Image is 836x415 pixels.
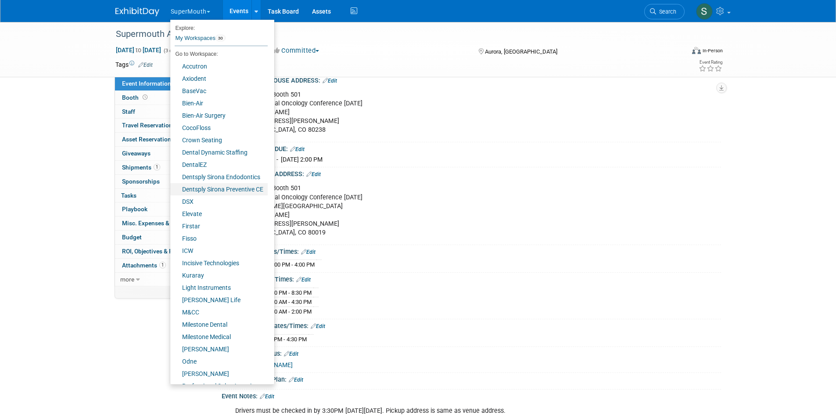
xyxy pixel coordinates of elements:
[122,80,171,87] span: Event Information
[115,119,206,132] a: Travel Reservations
[222,74,721,85] div: ADVANCE WAREHOUSE ADDRESS:
[113,26,671,42] div: Supermouth ACCC-NOC-07546-2025
[306,171,321,177] a: Edit
[170,60,268,72] a: Accutron
[222,373,721,384] div: Exhibit Hall Floor Plan:
[222,319,721,331] div: Booth Dismantle Dates/Times:
[120,276,134,283] span: more
[170,257,268,269] a: Incisive Technologies
[284,351,298,357] a: Edit
[270,46,323,55] button: Committed
[170,355,268,368] a: Odne
[296,277,311,283] a: Edit
[115,231,206,244] a: Budget
[154,164,160,170] span: 1
[289,377,303,383] a: Edit
[222,390,721,401] div: Event Notes:
[115,60,153,69] td: Tags
[170,232,268,245] a: Fisso
[115,161,206,174] a: Shipments1
[115,147,206,160] a: Giveaways
[134,47,143,54] span: to
[138,62,153,68] a: Edit
[222,245,721,256] div: Booth Set-up Dates/Times:
[485,48,557,55] span: Aurora, [GEOGRAPHIC_DATA]
[115,46,161,54] span: [DATE] [DATE]
[122,206,147,213] span: Playbook
[170,318,268,331] a: Milestone Dental
[122,150,151,157] span: Giveaways
[115,105,206,119] a: Staff
[115,273,206,286] a: more
[633,46,723,59] div: Event Format
[159,262,166,268] span: 1
[122,94,149,101] span: Booth
[170,245,268,257] a: ICW
[115,259,206,272] a: Attachments1
[229,180,624,241] div: Supermouth Booth 501 ACCC - National Oncology Conference [DATE] [PERSON_NAME][GEOGRAPHIC_DATA] C/...
[122,178,160,185] span: Sponsorships
[163,48,181,54] span: (3 days)
[122,108,135,115] span: Staff
[175,31,268,46] a: My Workspaces30
[222,273,721,284] div: Exhibit Hall Dates/Times:
[170,171,268,183] a: Dentsply Sirona Endodontics
[222,142,721,154] div: DIRECT SHIPPING DUE:
[170,208,268,220] a: Elevate
[702,47,723,54] div: In-Person
[170,134,268,146] a: Crown Seating
[115,7,159,16] img: ExhibitDay
[323,78,337,84] a: Edit
[115,202,206,216] a: Playbook
[696,3,713,20] img: Samantha Meyers
[115,133,206,146] a: Asset Reservations7
[122,234,142,241] span: Budget
[115,77,206,90] a: Event Information
[644,4,685,19] a: Search
[170,97,268,109] a: Bien-Air
[170,72,268,85] a: Axiodent
[170,109,268,122] a: Bien-Air Surgery
[311,323,325,329] a: Edit
[301,249,316,255] a: Edit
[222,347,721,358] div: Exhibitor Prospectus:
[115,189,206,202] a: Tasks
[170,368,268,380] a: [PERSON_NAME]
[170,159,268,171] a: DentalEZ
[170,294,268,306] a: [PERSON_NAME] Life
[267,289,312,296] span: 6:30 PM - 8:30 PM
[170,306,268,318] a: M&CC
[122,248,181,255] span: ROI, Objectives & ROO
[215,35,226,42] span: 30
[170,146,268,159] a: Dental Dynamic Staffing
[656,8,676,15] span: Search
[170,23,268,31] li: Explore:
[267,308,312,315] span: 8:00 AM - 2:00 PM
[170,380,268,392] a: Professional Sales Associates
[170,281,268,294] a: Light Instruments
[121,192,136,199] span: Tasks
[115,245,206,258] a: ROI, Objectives & ROO
[122,220,190,227] span: Misc. Expenses & Credits
[122,164,160,171] span: Shipments
[122,122,176,129] span: Travel Reservations
[170,220,268,232] a: Firstar
[170,343,268,355] a: [PERSON_NAME]
[170,85,268,97] a: BaseVac
[115,217,206,230] a: Misc. Expenses & Credits
[170,48,268,60] li: Go to Workspace:
[170,269,268,281] a: Kuraray
[262,336,307,343] span: 2:00 PM - 4:30 PM
[170,183,268,195] a: Dentsply Sirona Preventive CE
[267,261,315,268] span: 12:00 PM - 4:00 PM
[692,47,701,54] img: Format-Inperson.png
[170,122,268,134] a: CocoFloss
[170,195,268,208] a: DSX
[115,175,206,188] a: Sponsorships
[232,156,323,163] span: [DATE] 9:00 AM - [DATE] 2:00 PM
[260,393,274,400] a: Edit
[122,262,166,269] span: Attachments
[122,136,183,143] span: Asset Reservations
[229,86,624,139] div: Supermouth Booth 501 ACCC - National Oncology Conference [DATE] C/[PERSON_NAME] [STREET_ADDRESS][...
[699,60,722,65] div: Event Rating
